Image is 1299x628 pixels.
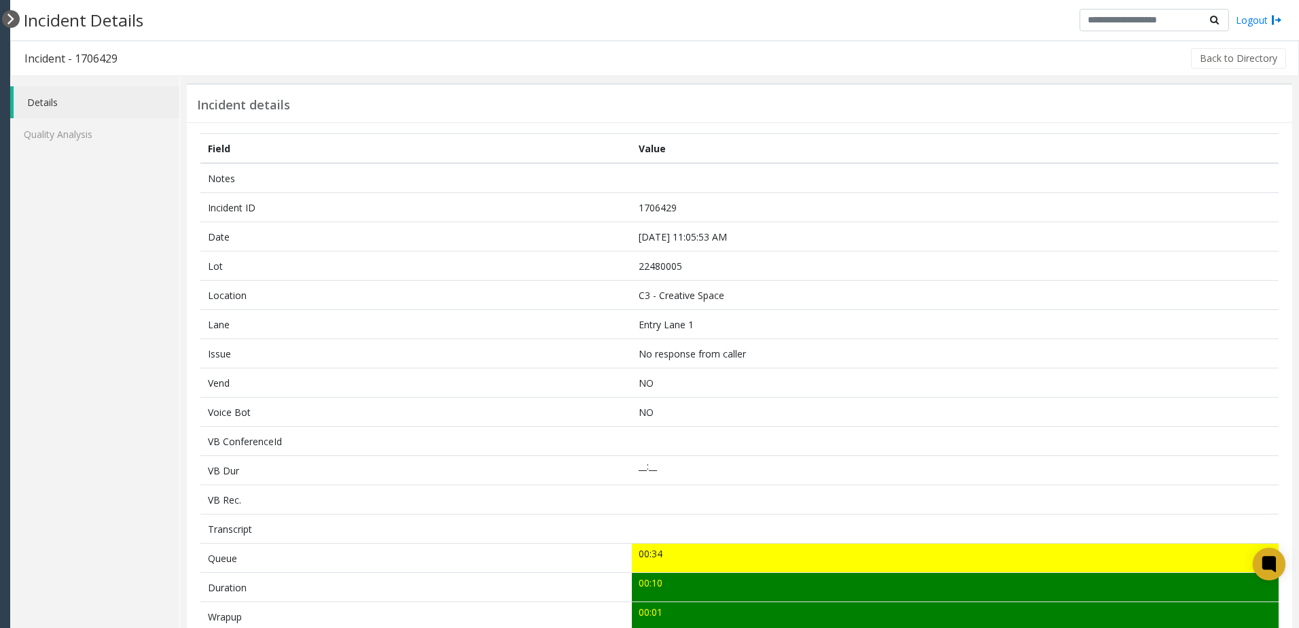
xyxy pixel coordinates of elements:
[632,456,1279,485] td: __:__
[200,134,632,164] th: Field
[632,134,1279,164] th: Value
[200,251,632,281] td: Lot
[14,86,179,118] a: Details
[1236,13,1282,27] a: Logout
[200,427,632,456] td: VB ConferenceId
[632,193,1279,222] td: 1706429
[200,573,632,602] td: Duration
[200,456,632,485] td: VB Dur
[200,193,632,222] td: Incident ID
[200,544,632,573] td: Queue
[632,573,1279,602] td: 00:10
[1191,48,1286,69] button: Back to Directory
[17,3,150,37] h3: Incident Details
[200,281,632,310] td: Location
[632,281,1279,310] td: C3 - Creative Space
[200,222,632,251] td: Date
[10,118,179,150] a: Quality Analysis
[1271,13,1282,27] img: logout
[200,163,632,193] td: Notes
[632,339,1279,368] td: No response from caller
[632,544,1279,573] td: 00:34
[200,514,632,544] td: Transcript
[200,339,632,368] td: Issue
[11,43,131,74] h3: Incident - 1706429
[200,398,632,427] td: Voice Bot
[200,485,632,514] td: VB Rec.
[632,251,1279,281] td: 22480005
[632,310,1279,339] td: Entry Lane 1
[632,222,1279,251] td: [DATE] 11:05:53 AM
[197,98,290,113] h3: Incident details
[200,368,632,398] td: Vend
[639,405,1271,419] p: NO
[639,376,1271,390] p: NO
[200,310,632,339] td: Lane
